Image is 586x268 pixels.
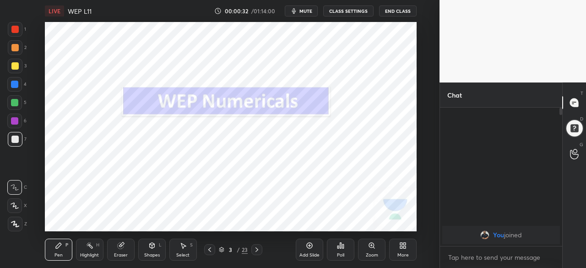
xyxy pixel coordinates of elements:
div: 3 [8,59,27,73]
p: G [580,141,583,148]
div: Z [8,217,27,231]
div: Zoom [366,253,378,257]
span: mute [299,8,312,14]
div: 2 [8,40,27,55]
div: Shapes [144,253,160,257]
div: Poll [337,253,344,257]
button: CLASS SETTINGS [323,5,374,16]
div: More [397,253,409,257]
div: 3 [226,247,235,252]
img: 13743b0af8ac47088b4dc21eba1d392f.jpg [480,230,489,240]
div: Select [176,253,190,257]
div: 4 [7,77,27,92]
div: 6 [7,114,27,128]
div: H [96,243,99,247]
div: 5 [7,95,27,110]
h4: WEP L11 [68,7,92,16]
div: Add Slide [299,253,320,257]
div: P [65,243,68,247]
div: Highlight [80,253,99,257]
p: D [580,115,583,122]
div: LIVE [45,5,64,16]
div: L [159,243,162,247]
div: grid [440,224,562,246]
div: Pen [54,253,63,257]
div: 7 [8,132,27,147]
p: Chat [440,83,469,107]
div: C [7,180,27,195]
div: / [237,247,240,252]
p: T [581,90,583,97]
span: joined [504,231,522,239]
div: 1 [8,22,26,37]
div: S [190,243,193,247]
div: X [7,198,27,213]
button: mute [285,5,318,16]
button: End Class [379,5,417,16]
span: You [493,231,504,239]
div: 23 [242,246,248,254]
div: Eraser [114,253,128,257]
